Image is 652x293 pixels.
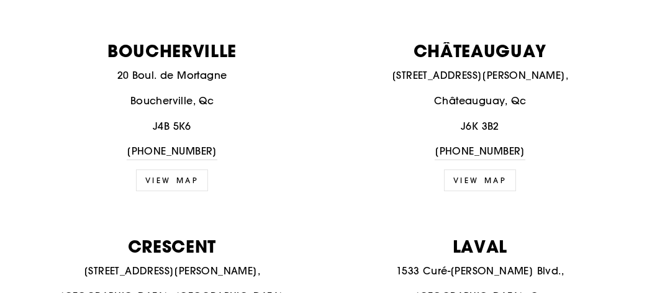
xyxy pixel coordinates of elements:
[333,93,627,109] p: Châteauguay, Qc
[333,119,627,135] p: J6K 3B2
[444,169,517,191] a: view map
[25,68,319,84] p: 20 Boul. de Mortagne
[136,169,209,191] a: view map
[25,263,319,279] p: [STREET_ADDRESS][PERSON_NAME],
[25,238,319,255] p: CRESCENT
[25,93,319,109] p: Boucherville, Qc
[333,42,627,59] p: CHÂTEAUGUAY
[333,68,627,84] p: [STREET_ADDRESS][PERSON_NAME],
[333,263,627,279] p: 1533 Curé-[PERSON_NAME] Blvd.,
[435,143,525,160] a: [PHONE_NUMBER]
[127,143,217,160] a: [PHONE_NUMBER]
[333,238,627,255] p: LAVAL
[25,42,319,59] p: BOUCHERVILLE
[25,119,319,135] p: J4B 5K6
